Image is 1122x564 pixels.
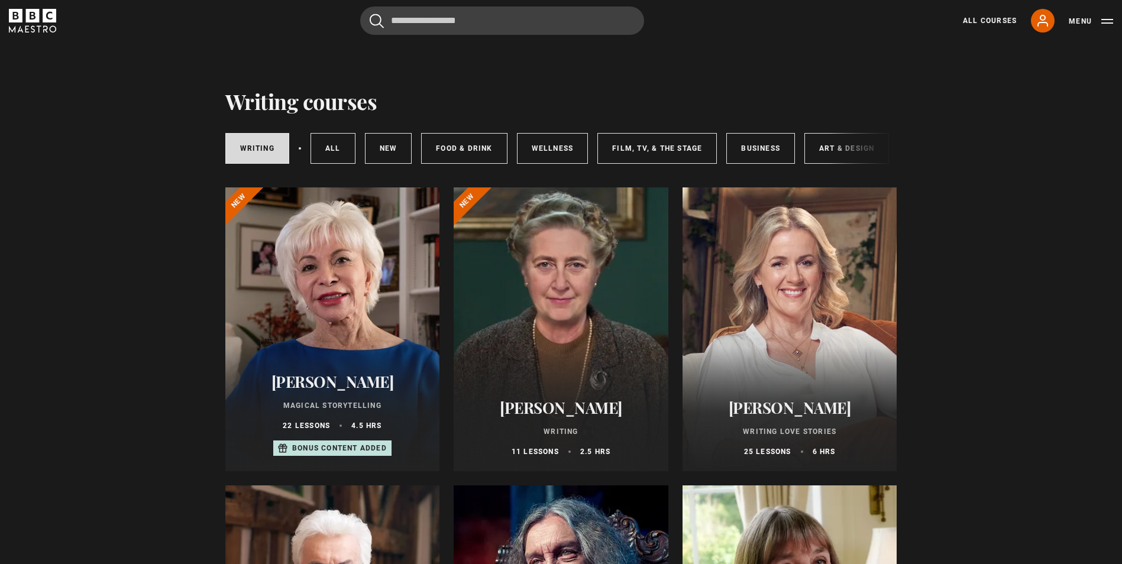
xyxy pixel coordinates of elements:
[421,133,507,164] a: Food & Drink
[9,9,56,33] svg: BBC Maestro
[292,443,387,453] p: Bonus content added
[225,89,377,114] h1: Writing courses
[454,187,668,471] a: [PERSON_NAME] Writing 11 lessons 2.5 hrs New
[517,133,589,164] a: Wellness
[512,446,559,457] p: 11 lessons
[726,133,795,164] a: Business
[225,133,289,164] a: Writing
[683,187,897,471] a: [PERSON_NAME] Writing Love Stories 25 lessons 6 hrs
[370,14,384,28] button: Submit the search query
[697,426,883,437] p: Writing Love Stories
[468,398,654,417] h2: [PERSON_NAME]
[240,400,426,411] p: Magical Storytelling
[744,446,791,457] p: 25 lessons
[468,426,654,437] p: Writing
[804,133,889,164] a: Art & Design
[813,446,836,457] p: 6 hrs
[697,398,883,417] h2: [PERSON_NAME]
[351,420,381,431] p: 4.5 hrs
[240,372,426,391] h2: [PERSON_NAME]
[283,420,330,431] p: 22 lessons
[580,446,610,457] p: 2.5 hrs
[597,133,717,164] a: Film, TV, & The Stage
[1069,15,1113,27] button: Toggle navigation
[963,15,1017,26] a: All Courses
[311,133,355,164] a: All
[225,187,440,471] a: [PERSON_NAME] Magical Storytelling 22 lessons 4.5 hrs Bonus content added New
[365,133,412,164] a: New
[360,7,644,35] input: Search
